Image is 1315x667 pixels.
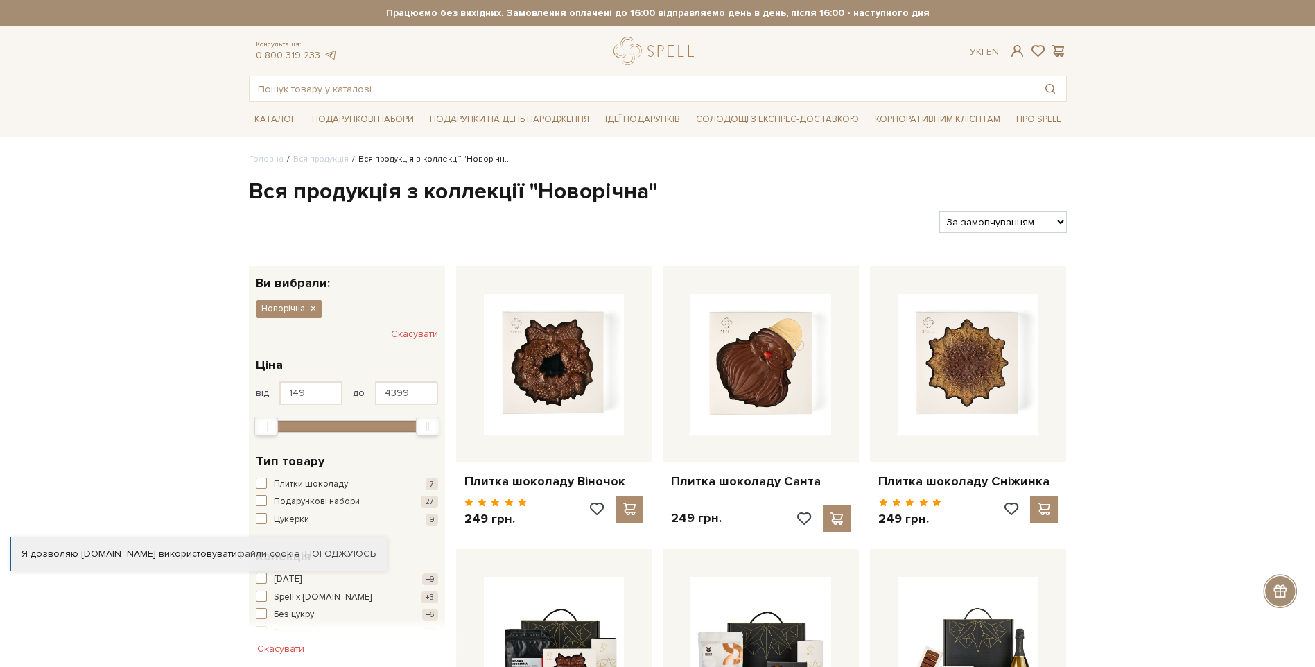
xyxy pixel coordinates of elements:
[878,511,941,527] p: 249 грн.
[353,387,365,399] span: до
[324,49,338,61] a: telegram
[600,109,686,130] a: Ідеї подарунків
[426,514,438,526] span: 9
[256,49,320,61] a: 0 800 319 233
[986,46,999,58] a: En
[237,548,300,560] a: файли cookie
[256,300,322,318] button: Новорічна
[869,109,1006,130] a: Корпоративним клієнтам
[274,513,309,527] span: Цукерки
[256,626,438,640] button: Великодня +1
[256,513,438,527] button: Цукерки 9
[256,40,338,49] span: Консультація:
[256,591,438,605] button: Spell x [DOMAIN_NAME] +3
[464,474,644,490] a: Плитка шоколаду Віночок
[464,511,528,527] p: 249 грн.
[249,154,284,164] a: Головна
[279,381,342,405] input: Ціна
[424,109,595,130] a: Подарунки на День народження
[349,153,509,166] li: Вся продукція з коллекції "Новорічн..
[1011,109,1066,130] a: Про Spell
[690,107,864,131] a: Солодощі з експрес-доставкою
[426,478,438,490] span: 7
[249,109,302,130] a: Каталог
[274,478,348,492] span: Плитки шоколаду
[671,510,722,526] p: 249 грн.
[422,573,438,585] span: +9
[249,266,445,289] div: Ви вибрали:
[421,591,438,603] span: +3
[982,46,984,58] span: |
[671,474,851,490] a: Плитка шоколаду Санта
[256,478,438,492] button: Плитки шоколаду 7
[305,548,376,560] a: Погоджуюсь
[878,474,1058,490] a: Плитка шоколаду Сніжинка
[421,496,438,508] span: 27
[274,608,314,622] span: Без цукру
[250,76,1034,101] input: Пошук товару у каталозі
[424,627,438,639] span: +1
[416,417,439,436] div: Max
[422,609,438,621] span: +6
[256,608,438,622] button: Без цукру +6
[249,177,1067,207] h1: Вся продукція з коллекції "Новорічна"
[256,356,283,374] span: Ціна
[256,387,269,399] span: від
[274,626,320,640] span: Великодня
[970,46,999,58] div: Ук
[293,154,349,164] a: Вся продукція
[1034,76,1066,101] button: Пошук товару у каталозі
[256,573,438,587] button: [DATE] +9
[613,37,700,65] a: logo
[256,495,438,509] button: Подарункові набори 27
[375,381,438,405] input: Ціна
[254,417,278,436] div: Min
[274,495,360,509] span: Подарункові набори
[274,573,302,587] span: [DATE]
[391,323,438,345] button: Скасувати
[274,591,372,605] span: Spell x [DOMAIN_NAME]
[261,302,305,315] span: Новорічна
[249,7,1067,19] strong: Працюємо без вихідних. Замовлення оплачені до 16:00 відправляємо день в день, після 16:00 - насту...
[256,452,324,471] span: Тип товару
[249,638,313,660] button: Скасувати
[11,548,387,560] div: Я дозволяю [DOMAIN_NAME] використовувати
[306,109,419,130] a: Подарункові набори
